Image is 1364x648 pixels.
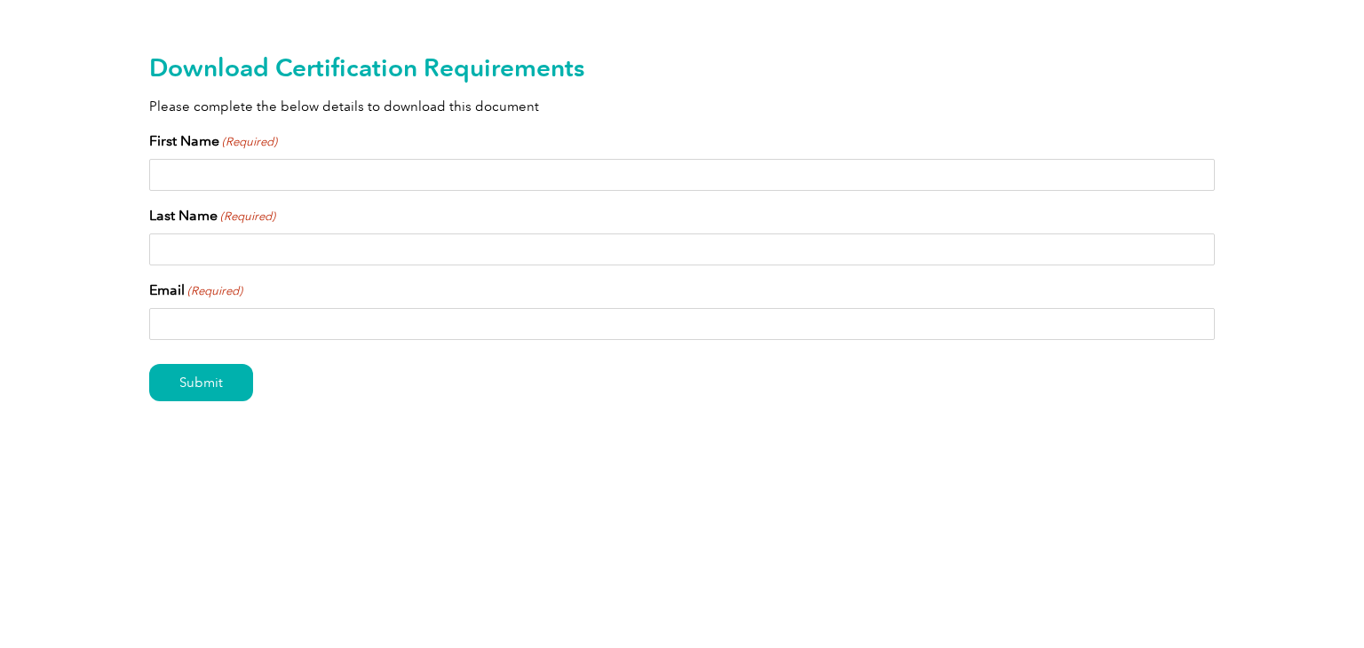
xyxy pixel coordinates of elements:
label: First Name [149,130,277,152]
h2: Download Certification Requirements [149,53,1215,82]
label: Last Name [149,205,275,226]
input: Submit [149,364,253,401]
label: Email [149,280,242,301]
span: (Required) [186,282,243,300]
span: (Required) [219,208,276,225]
p: Please complete the below details to download this document [149,97,1215,116]
span: (Required) [221,133,278,151]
